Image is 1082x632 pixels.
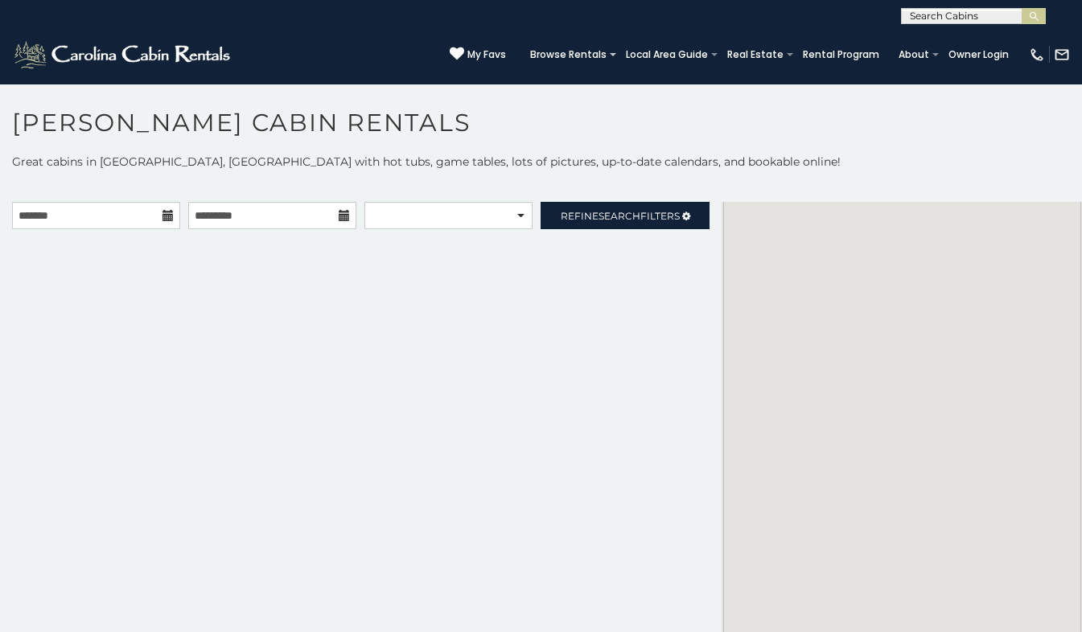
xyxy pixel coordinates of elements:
a: My Favs [450,47,506,63]
span: Refine Filters [561,210,680,222]
a: Browse Rentals [522,43,615,66]
span: Search [599,210,640,222]
a: Owner Login [940,43,1017,66]
img: mail-regular-white.png [1054,47,1070,63]
a: RefineSearchFilters [541,202,709,229]
a: Rental Program [795,43,887,66]
img: phone-regular-white.png [1029,47,1045,63]
span: My Favs [467,47,506,62]
a: Real Estate [719,43,792,66]
a: Local Area Guide [618,43,716,66]
a: About [891,43,937,66]
img: White-1-2.png [12,39,235,71]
